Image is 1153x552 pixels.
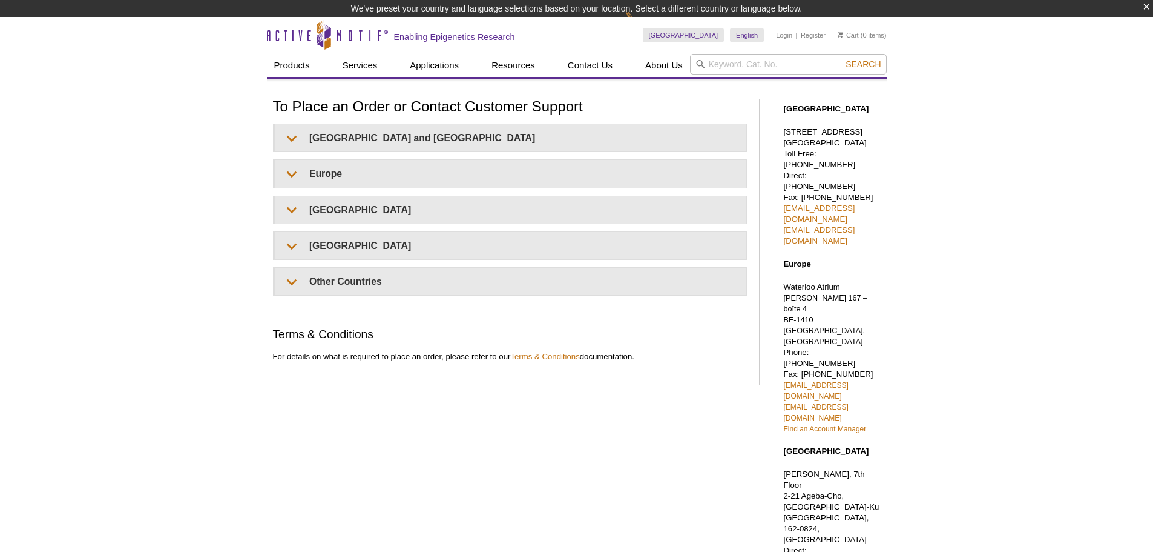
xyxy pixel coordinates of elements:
[784,381,849,401] a: [EMAIL_ADDRESS][DOMAIN_NAME]
[273,351,747,362] p: For details on what is required to place an order, please refer to our documentation.
[784,447,869,456] strong: [GEOGRAPHIC_DATA]
[838,31,859,39] a: Cart
[730,28,764,42] a: English
[335,54,385,77] a: Services
[784,104,869,113] strong: [GEOGRAPHIC_DATA]
[690,54,887,75] input: Keyword, Cat. No.
[796,28,798,42] li: |
[267,54,317,77] a: Products
[842,59,884,70] button: Search
[643,28,724,42] a: [GEOGRAPHIC_DATA]
[394,32,515,42] h2: Enabling Epigenetics Research
[838,28,887,42] li: (0 items)
[784,294,868,346] span: [PERSON_NAME] 167 – boîte 4 BE-1410 [GEOGRAPHIC_DATA], [GEOGRAPHIC_DATA]
[801,31,826,39] a: Register
[275,232,746,259] summary: [GEOGRAPHIC_DATA]
[273,99,747,116] h1: To Place an Order or Contact Customer Support
[510,352,579,361] a: Terms & Conditions
[784,204,855,224] a: [EMAIL_ADDRESS][DOMAIN_NAME]
[275,196,746,224] summary: [GEOGRAPHIC_DATA]
[275,160,746,187] summary: Europe
[838,32,843,38] img: Your Cart
[638,54,690,77] a: About Us
[275,268,746,295] summary: Other Countries
[846,59,881,69] span: Search
[776,31,792,39] a: Login
[402,54,466,77] a: Applications
[784,259,811,268] strong: Europe
[784,425,867,433] a: Find an Account Manager
[784,225,855,245] a: [EMAIL_ADDRESS][DOMAIN_NAME]
[560,54,620,77] a: Contact Us
[275,124,746,151] summary: [GEOGRAPHIC_DATA] and [GEOGRAPHIC_DATA]
[625,9,657,38] img: Change Here
[784,282,881,434] p: Waterloo Atrium Phone: [PHONE_NUMBER] Fax: [PHONE_NUMBER]
[484,54,542,77] a: Resources
[784,127,881,247] p: [STREET_ADDRESS] [GEOGRAPHIC_DATA] Toll Free: [PHONE_NUMBER] Direct: [PHONE_NUMBER] Fax: [PHONE_N...
[273,326,747,342] h2: Terms & Conditions
[784,403,849,422] a: [EMAIL_ADDRESS][DOMAIN_NAME]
